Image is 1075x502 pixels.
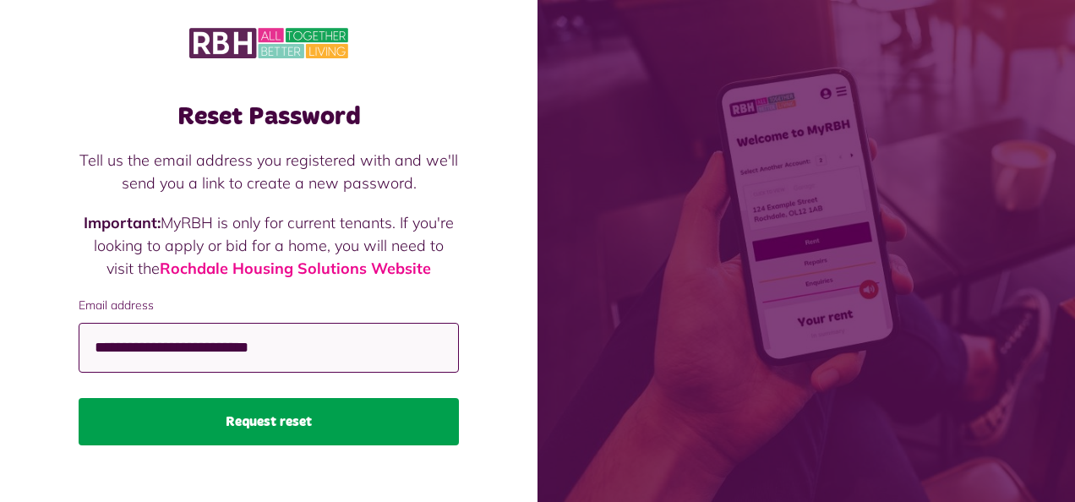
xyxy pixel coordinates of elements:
[189,25,348,61] img: MyRBH
[84,213,161,232] strong: Important:
[79,398,459,445] button: Request reset
[79,101,459,132] h1: Reset Password
[79,149,459,194] p: Tell us the email address you registered with and we'll send you a link to create a new password.
[79,211,459,280] p: MyRBH is only for current tenants. If you're looking to apply or bid for a home, you will need to...
[160,259,431,278] a: Rochdale Housing Solutions Website
[79,297,459,314] label: Email address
